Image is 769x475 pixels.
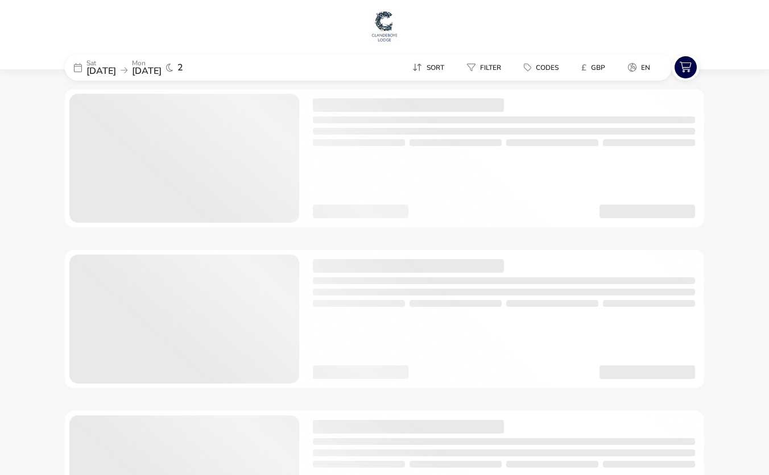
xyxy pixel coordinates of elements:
p: Sat [86,60,116,66]
span: [DATE] [132,65,162,77]
naf-pibe-menu-bar-item: Sort [403,59,458,76]
img: Main Website [370,9,399,43]
span: 2 [177,63,183,72]
span: [DATE] [86,65,116,77]
p: Mon [132,60,162,66]
button: Codes [515,59,568,76]
naf-pibe-menu-bar-item: Codes [515,59,572,76]
naf-pibe-menu-bar-item: Filter [458,59,515,76]
button: £GBP [572,59,614,76]
button: en [619,59,659,76]
naf-pibe-menu-bar-item: £GBP [572,59,619,76]
span: GBP [591,63,605,72]
button: Sort [403,59,453,76]
naf-pibe-menu-bar-item: en [619,59,664,76]
i: £ [581,62,586,73]
span: en [641,63,650,72]
button: Filter [458,59,510,76]
span: Filter [480,63,501,72]
span: Sort [427,63,444,72]
div: Sat[DATE]Mon[DATE]2 [65,54,235,81]
span: Codes [536,63,559,72]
